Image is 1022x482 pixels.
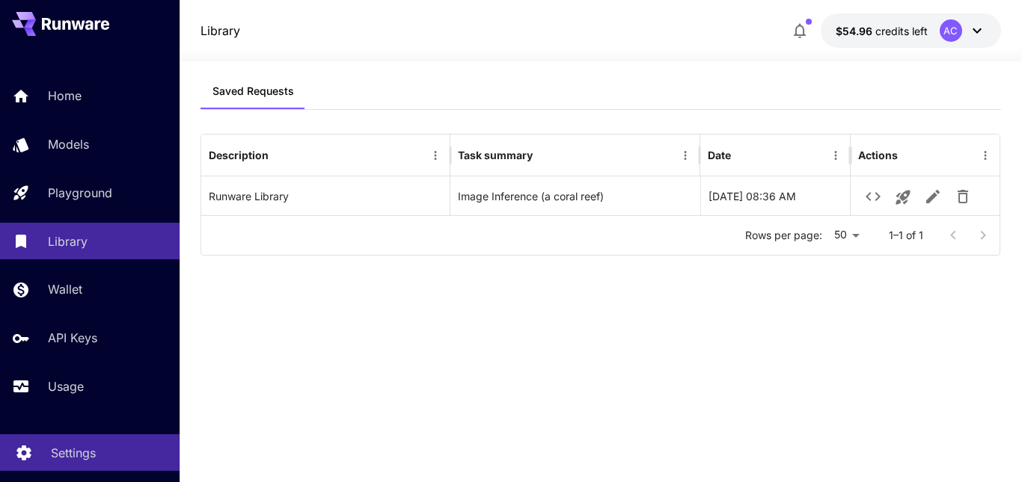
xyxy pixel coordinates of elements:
button: Menu [975,145,996,166]
span: credits left [875,25,928,37]
p: Models [48,135,89,153]
button: Menu [675,145,696,166]
span: Saved Requests [212,84,294,98]
div: Runware Library [201,176,450,215]
div: Date [708,149,731,161]
button: Sort [732,145,753,166]
p: Home [48,87,82,105]
p: Library [48,232,88,250]
div: 02-08-2025 08:36 AM [700,176,850,215]
button: $54.9591AC [821,13,1001,48]
a: Library [201,22,240,40]
p: API Keys [48,329,97,347]
div: Description [209,149,269,161]
button: See details [858,182,888,211]
button: Sort [534,145,555,166]
div: Task summary [458,149,533,161]
div: AC [940,19,962,42]
p: Wallet [48,280,82,298]
button: Launch in playground [888,182,918,212]
button: Menu [825,145,846,166]
div: $54.9591 [836,23,928,39]
p: 1–1 of 1 [889,228,923,243]
button: Menu [425,145,446,166]
div: Actions [858,149,898,161]
div: 50 [828,224,865,246]
p: Rows per page: [745,228,822,243]
p: Usage [48,377,84,395]
div: Image Inference (a coral reef) [458,177,692,215]
button: Sort [270,145,291,166]
nav: breadcrumb [201,22,240,40]
span: $54.96 [836,25,875,37]
p: Settings [51,444,96,462]
p: Playground [48,184,112,202]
